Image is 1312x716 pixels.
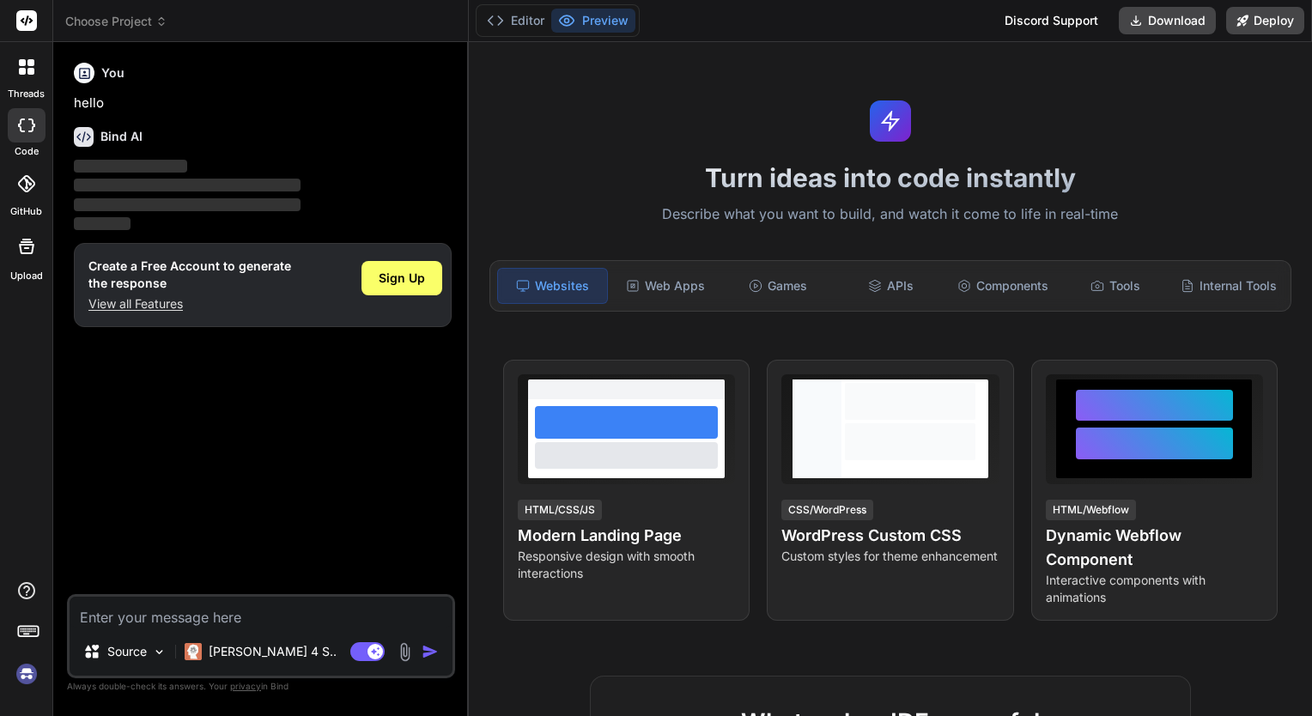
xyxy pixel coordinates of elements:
[497,268,608,304] div: Websites
[422,643,439,660] img: icon
[152,645,167,659] img: Pick Models
[949,268,1058,304] div: Components
[74,179,301,191] span: ‌
[185,643,202,660] img: Claude 4 Sonnet
[67,678,455,695] p: Always double-check its answers. Your in Bind
[230,681,261,691] span: privacy
[551,9,635,33] button: Preview
[15,144,39,159] label: code
[518,524,735,548] h4: Modern Landing Page
[1226,7,1304,34] button: Deploy
[88,295,291,312] p: View all Features
[10,269,43,283] label: Upload
[1046,572,1263,606] p: Interactive components with animations
[781,500,873,520] div: CSS/WordPress
[611,268,720,304] div: Web Apps
[74,160,187,173] span: ‌
[994,7,1109,34] div: Discord Support
[101,64,125,82] h6: You
[1174,268,1284,304] div: Internal Tools
[8,87,45,101] label: threads
[480,9,551,33] button: Editor
[479,162,1302,193] h1: Turn ideas into code instantly
[836,268,945,304] div: APIs
[100,128,143,145] h6: Bind AI
[1046,500,1136,520] div: HTML/Webflow
[379,270,425,287] span: Sign Up
[209,643,337,660] p: [PERSON_NAME] 4 S..
[518,500,602,520] div: HTML/CSS/JS
[1046,524,1263,572] h4: Dynamic Webflow Component
[12,659,41,689] img: signin
[74,198,301,211] span: ‌
[88,258,291,292] h1: Create a Free Account to generate the response
[518,548,735,582] p: Responsive design with smooth interactions
[74,217,131,230] span: ‌
[479,203,1302,226] p: Describe what you want to build, and watch it come to life in real-time
[65,13,167,30] span: Choose Project
[107,643,147,660] p: Source
[781,524,999,548] h4: WordPress Custom CSS
[10,204,42,219] label: GitHub
[1119,7,1216,34] button: Download
[781,548,999,565] p: Custom styles for theme enhancement
[1061,268,1170,304] div: Tools
[395,642,415,662] img: attachment
[724,268,833,304] div: Games
[74,94,452,113] p: hello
